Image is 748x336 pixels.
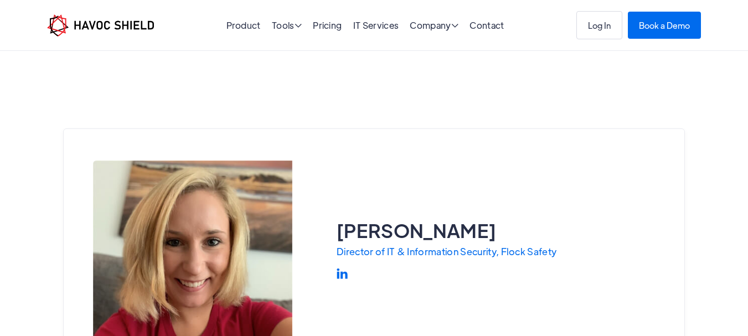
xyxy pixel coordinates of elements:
[576,11,622,39] a: Log In
[628,12,701,39] a: Book a Demo
[353,19,399,31] a: IT Services
[410,21,458,32] div: Company
[295,21,302,30] span: 
[470,19,504,31] a: Contact
[313,19,342,31] a: Pricing
[337,266,348,281] a: 
[272,21,302,32] div: Tools
[272,21,302,32] div: Tools
[47,14,154,37] a: home
[451,21,458,30] span: 
[337,246,556,257] div: Director of IT & Information Security, Flock Safety
[410,21,458,32] div: Company
[337,218,556,243] h1: [PERSON_NAME]
[47,14,154,37] img: Havoc Shield logo
[226,19,261,31] a: Product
